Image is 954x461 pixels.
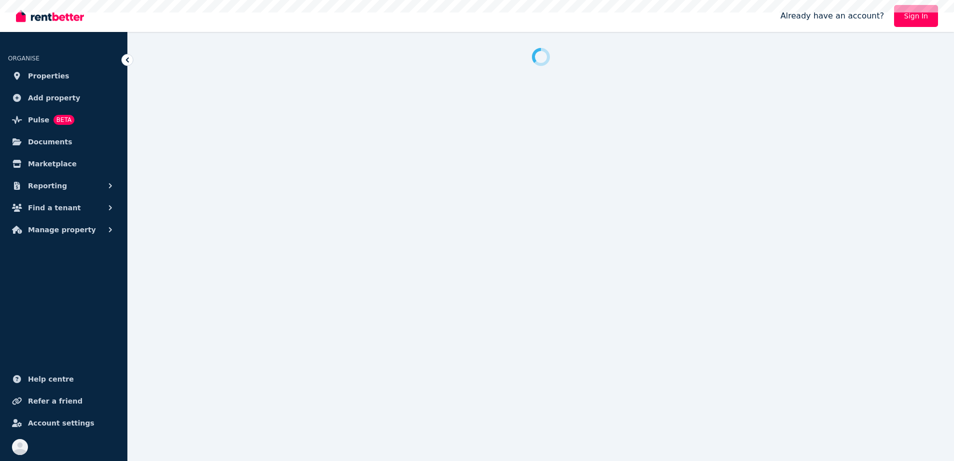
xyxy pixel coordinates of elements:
[8,198,119,218] button: Find a tenant
[8,176,119,196] button: Reporting
[28,180,67,192] span: Reporting
[8,391,119,411] a: Refer a friend
[16,8,84,23] img: RentBetter
[28,114,49,126] span: Pulse
[28,92,80,104] span: Add property
[8,110,119,130] a: PulseBETA
[28,70,69,82] span: Properties
[8,132,119,152] a: Documents
[28,158,76,170] span: Marketplace
[28,224,96,236] span: Manage property
[8,66,119,86] a: Properties
[28,202,81,214] span: Find a tenant
[53,115,74,125] span: BETA
[8,369,119,389] a: Help centre
[8,220,119,240] button: Manage property
[8,413,119,433] a: Account settings
[8,55,39,62] span: ORGANISE
[8,154,119,174] a: Marketplace
[28,417,94,429] span: Account settings
[8,88,119,108] a: Add property
[780,10,884,22] span: Already have an account?
[28,136,72,148] span: Documents
[28,373,74,385] span: Help centre
[28,395,82,407] span: Refer a friend
[894,5,938,27] a: Sign In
